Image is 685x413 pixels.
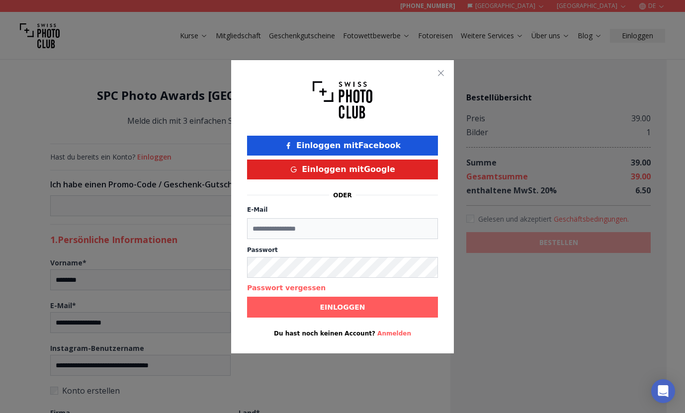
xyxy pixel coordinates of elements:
[313,76,372,124] img: Swiss photo club
[247,297,438,318] button: Einloggen
[333,191,352,199] p: oder
[247,330,438,337] p: Du hast noch keinen Account?
[247,136,438,156] button: Einloggen mitFacebook
[377,330,411,337] button: Anmelden
[247,206,267,213] label: E-Mail
[247,160,438,179] button: Einloggen mitGoogle
[320,302,365,312] b: Einloggen
[247,246,438,254] label: Passwort
[247,283,326,293] button: Passwort vergessen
